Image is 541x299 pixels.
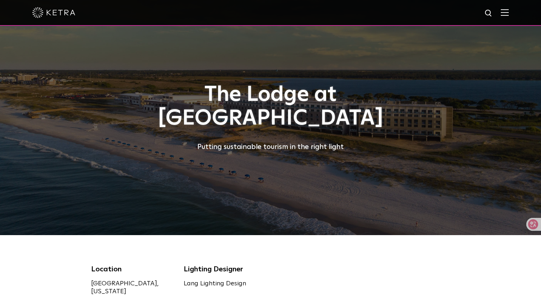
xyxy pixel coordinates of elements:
[91,280,173,295] div: [GEOGRAPHIC_DATA], [US_STATE]
[32,7,75,18] img: ketra-logo-2019-white
[484,9,493,18] img: search icon
[91,141,450,153] div: Putting sustainable tourism in the right light
[184,264,265,275] div: Lighting Designer
[91,264,173,275] div: Location
[91,83,450,130] h1: The Lodge at [GEOGRAPHIC_DATA]
[501,9,509,16] img: Hamburger%20Nav.svg
[184,280,265,288] div: Lang Lighting Design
